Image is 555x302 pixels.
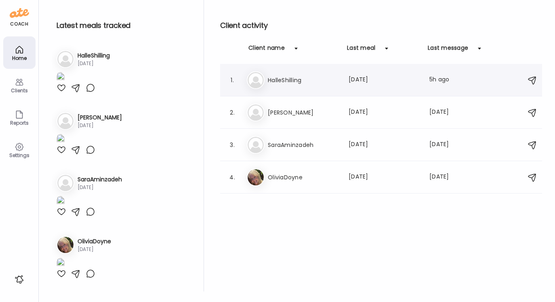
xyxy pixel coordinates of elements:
div: [DATE] [78,122,122,129]
img: avatars%2F9DNuC7wyMIOPwWIPH7oJytaD6zy2 [57,237,74,253]
div: [DATE] [429,140,461,150]
div: [DATE] [349,108,420,117]
h3: HalleShilling [268,75,339,85]
div: 1. [227,75,237,85]
h3: OliviaDoyne [78,237,111,246]
img: images%2F9DNuC7wyMIOPwWIPH7oJytaD6zy2%2FnF6U5NwZW2BxS53gPXyP%2FuUErMQJe7S8F8gdrFY7n_1080 [57,258,65,269]
div: 4. [227,172,237,182]
div: [DATE] [349,140,420,150]
div: Client name [248,44,285,57]
img: images%2FB1LhXb8r3FSHAJWuBrmgaQEclVN2%2FfHcMjUec41cXVwQaxnNI%2Fd9MT5iP9SQNCkemaIA0u_1080 [57,72,65,83]
div: [DATE] [349,75,420,85]
img: bg-avatar-default.svg [248,72,264,88]
h2: Latest meals tracked [57,19,191,32]
img: bg-avatar-default.svg [57,51,74,67]
div: Last meal [347,44,375,57]
h3: SaraAminzadeh [268,140,339,150]
div: coach [10,21,28,28]
div: [DATE] [429,172,461,182]
h3: SaraAminzadeh [78,175,122,184]
h3: [PERSON_NAME] [268,108,339,117]
div: 2. [227,108,237,117]
img: bg-avatar-default.svg [248,104,264,121]
h2: Client activity [220,19,542,32]
div: [DATE] [78,246,111,253]
h3: [PERSON_NAME] [78,113,122,122]
img: bg-avatar-default.svg [248,137,264,153]
h3: HalleShilling [78,51,110,60]
div: 5h ago [429,75,461,85]
div: Last message [428,44,468,57]
h3: OliviaDoyne [268,172,339,182]
div: [DATE] [78,184,122,191]
div: Clients [5,88,34,93]
img: images%2FeOBBQAkIlDN3xvG7Mn88FHS2sBf1%2FtFXOysCgqh3oOfy5euOU%2F7IOaeTf1F6PTsnZmE8bO_1080 [57,196,65,207]
div: [DATE] [349,172,420,182]
div: Settings [5,153,34,158]
div: Reports [5,120,34,125]
img: bg-avatar-default.svg [57,113,74,129]
div: 3. [227,140,237,150]
img: avatars%2F9DNuC7wyMIOPwWIPH7oJytaD6zy2 [248,169,264,185]
div: [DATE] [429,108,461,117]
img: ate [10,6,29,19]
div: Home [5,55,34,61]
div: [DATE] [78,60,110,67]
img: images%2FEgRRFZJIFOS3vU4CZvMTZA1MQ8g1%2FqEh8lVUfS6R7G7pBjRuL%2F0mvlt3C5vPc2S2VsmZ2E_1080 [57,134,65,145]
img: bg-avatar-default.svg [57,175,74,191]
